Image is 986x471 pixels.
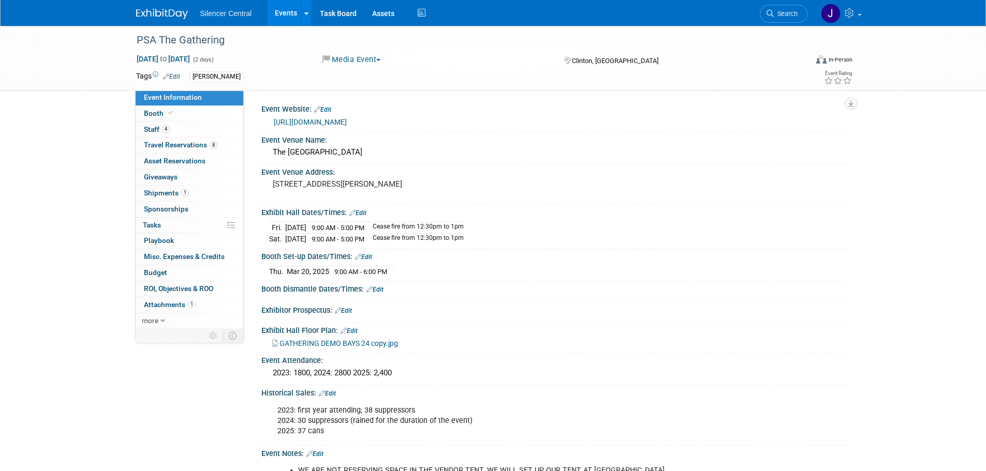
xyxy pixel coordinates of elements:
div: Event Venue Address: [261,164,850,177]
td: Fri. [269,222,285,234]
i: Booth reservation complete [168,110,173,116]
td: Thu. [269,266,287,277]
a: Playbook [136,233,243,249]
span: Sponsorships [144,205,188,213]
img: ExhibitDay [136,9,188,19]
span: Travel Reservations [144,141,217,149]
div: PSA The Gathering [133,31,792,50]
a: Edit [366,286,384,293]
td: Sat. [269,234,285,245]
div: Exhibit Hall Floor Plan: [261,323,850,336]
a: Sponsorships [136,202,243,217]
a: Edit [349,209,366,217]
div: Exhibit Hall Dates/Times: [261,205,850,218]
a: Booth [136,106,243,121]
span: 9:00 AM - 5:00 PM [312,235,364,243]
span: Misc. Expenses & Credits [144,252,225,261]
a: Edit [314,106,331,113]
div: [PERSON_NAME] [189,71,244,82]
td: Cease fire from 12:30pm to 1pm [366,234,464,245]
a: Search [760,5,807,23]
a: Event Information [136,90,243,105]
span: Clinton, [GEOGRAPHIC_DATA] [572,57,658,65]
span: ROI, Objectives & ROO [144,284,213,293]
div: 2023: first year attending; 38 suppressors 2024: 30 suppressors (rained for the duration of the e... [270,400,737,442]
td: Tags [136,71,180,83]
span: Booth [144,109,175,117]
span: Giveaways [144,173,178,181]
a: Travel Reservations8 [136,138,243,153]
img: Format-Inperson.png [816,55,827,64]
td: [DATE] [285,222,306,234]
td: Mar 20, 2025 [287,266,329,277]
pre: [STREET_ADDRESS][PERSON_NAME] [273,179,495,189]
a: [URL][DOMAIN_NAME] [274,118,347,126]
a: Shipments1 [136,186,243,201]
a: Edit [335,307,352,314]
div: Historical Sales: [261,385,850,399]
div: Booth Set-up Dates/Times: [261,249,850,262]
div: Event Rating [824,71,852,76]
span: Search [774,10,798,18]
span: [DATE] [DATE] [136,54,190,64]
a: Edit [306,450,323,458]
a: Attachments1 [136,297,243,313]
img: Jessica Crawford [821,4,841,23]
span: more [142,316,158,325]
span: 9:00 AM - 5:00 PM [312,224,364,232]
a: Asset Reservations [136,154,243,169]
span: 9:00 AM - 6:00 PM [334,268,387,276]
span: 1 [188,300,196,308]
span: Tasks [143,221,161,229]
a: Giveaways [136,170,243,185]
div: Exhibitor Prospectus: [261,302,850,316]
div: Booth Dismantle Dates/Times: [261,281,850,295]
td: [DATE] [285,234,306,245]
div: Event Venue Name: [261,132,850,145]
span: (2 days) [192,56,214,63]
a: Edit [319,390,336,397]
td: Cease fire from 12:30pm to 1pm [366,222,464,234]
div: Event Notes: [261,446,850,459]
a: Edit [163,73,180,80]
span: Silencer Central [200,9,252,18]
a: Tasks [136,218,243,233]
span: 4 [162,125,170,133]
span: Budget [144,268,167,277]
div: Event Attendance: [261,353,850,366]
a: Misc. Expenses & Credits [136,249,243,265]
div: 2023: 1800, 2024: 2800 2025: 2,400 [269,365,843,381]
button: Media Event [319,54,385,65]
a: Budget [136,265,243,281]
span: Attachments [144,300,196,309]
span: Playbook [144,236,174,245]
div: The [GEOGRAPHIC_DATA] [269,144,843,160]
span: Event Information [144,93,202,101]
a: GATHERING DEMO BAYS 24 copy.jpg [272,339,398,347]
a: Edit [341,327,358,335]
span: Staff [144,125,170,133]
span: GATHERING DEMO BAYS 24 copy.jpg [279,339,398,347]
span: 8 [210,141,217,149]
td: Toggle Event Tabs [222,329,243,342]
span: Shipments [144,189,189,197]
span: to [158,55,168,63]
div: Event Format [746,54,853,69]
a: Edit [355,253,372,261]
div: Event Website: [261,101,850,115]
div: In-Person [828,56,852,64]
a: more [136,313,243,329]
span: Asset Reservations [144,157,205,165]
a: ROI, Objectives & ROO [136,281,243,297]
td: Personalize Event Tab Strip [204,329,223,342]
a: Staff4 [136,122,243,138]
span: 1 [181,189,189,196]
